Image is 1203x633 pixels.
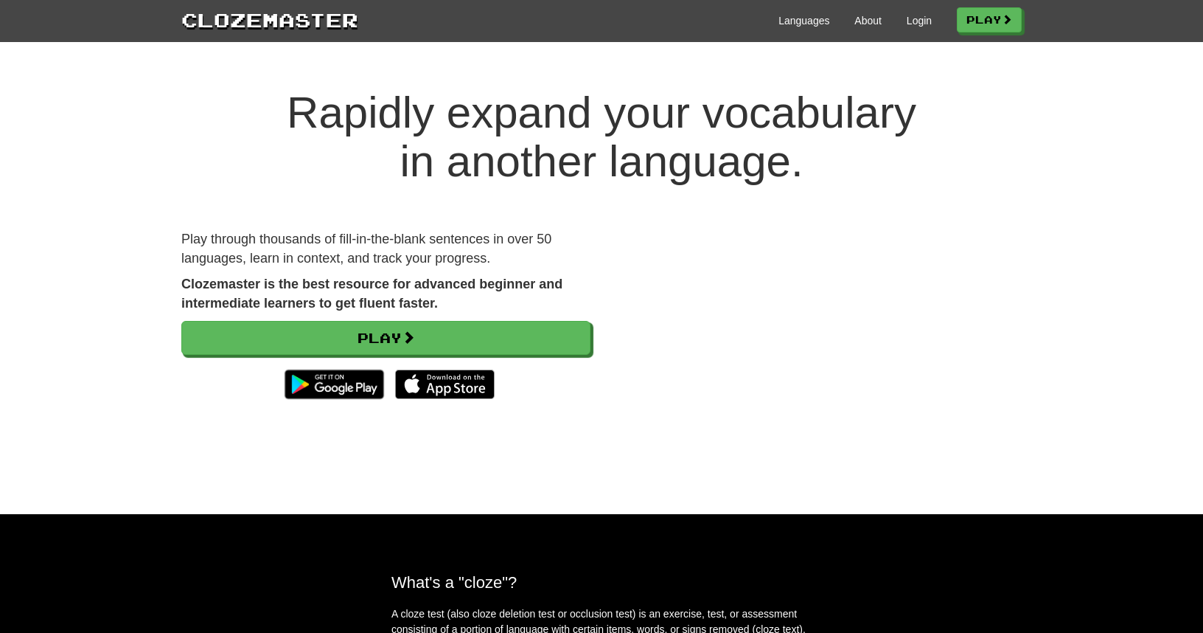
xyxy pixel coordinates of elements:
a: Login [907,13,932,28]
p: Play through thousands of fill-in-the-blank sentences in over 50 languages, learn in context, and... [181,230,590,268]
a: Clozemaster [181,6,358,33]
a: About [854,13,882,28]
a: Languages [778,13,829,28]
a: Play [957,7,1022,32]
a: Play [181,321,590,355]
h2: What's a "cloze"? [391,573,812,592]
img: Get it on Google Play [277,362,391,407]
strong: Clozemaster is the best resource for advanced beginner and intermediate learners to get fluent fa... [181,277,562,311]
img: Download_on_the_App_Store_Badge_US-UK_135x40-25178aeef6eb6b83b96f5f2d004eda3bffbb37122de64afbaef7... [395,370,495,399]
